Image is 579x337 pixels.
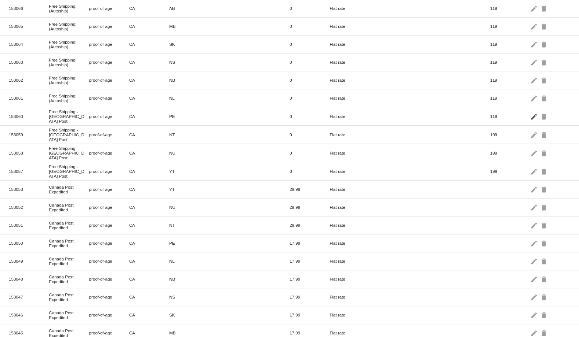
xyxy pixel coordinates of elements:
mat-icon: delete [540,92,549,104]
mat-cell: Canada Post Expedited [49,219,89,232]
mat-icon: delete [540,291,549,303]
mat-cell: 17.99 [289,275,329,283]
mat-cell: 153062 [9,76,49,84]
mat-cell: CA [129,149,169,157]
mat-cell: 119 [490,4,530,12]
mat-cell: Canada Post Expedited [49,308,89,322]
mat-cell: 153065 [9,22,49,30]
mat-icon: edit [530,309,539,321]
mat-cell: CA [129,167,169,175]
mat-cell: 0 [289,58,329,66]
mat-icon: edit [530,147,539,159]
mat-cell: proof-of-age [89,112,129,121]
mat-cell: Flat rate [329,311,369,319]
mat-cell: CA [129,203,169,211]
mat-icon: edit [530,201,539,213]
mat-cell: Canada Post Expedited [49,201,89,214]
mat-cell: 0 [289,40,329,48]
mat-cell: 153045 [9,329,49,337]
mat-icon: delete [540,38,549,50]
mat-icon: delete [540,309,549,321]
mat-cell: Flat rate [329,58,369,66]
mat-cell: proof-of-age [89,22,129,30]
mat-cell: NT [169,221,209,229]
mat-cell: MB [169,329,209,337]
mat-icon: delete [540,129,549,140]
mat-cell: Free Shipping - [GEOGRAPHIC_DATA] Post! [49,162,89,180]
mat-cell: 17.99 [289,311,329,319]
mat-cell: 0 [289,167,329,175]
mat-cell: CA [129,185,169,193]
mat-cell: Canada Post Expedited [49,237,89,250]
mat-icon: edit [530,74,539,86]
mat-icon: edit [530,129,539,140]
mat-cell: proof-of-age [89,275,129,283]
mat-cell: 0 [289,130,329,139]
mat-cell: 153058 [9,149,49,157]
mat-cell: 153052 [9,203,49,211]
mat-cell: NT [169,130,209,139]
mat-cell: 199 [490,130,530,139]
mat-cell: 29.99 [289,221,329,229]
mat-cell: 0 [289,149,329,157]
mat-cell: proof-of-age [89,149,129,157]
mat-cell: 153064 [9,40,49,48]
mat-cell: 119 [490,58,530,66]
mat-cell: CA [129,40,169,48]
mat-cell: NL [169,94,209,102]
mat-cell: Flat rate [329,203,369,211]
mat-icon: edit [530,21,539,32]
mat-icon: delete [540,74,549,86]
mat-cell: 119 [490,22,530,30]
mat-icon: edit [530,38,539,50]
mat-cell: Flat rate [329,149,369,157]
mat-cell: proof-of-age [89,221,129,229]
mat-cell: 0 [289,76,329,84]
mat-icon: delete [540,273,549,285]
mat-icon: edit [530,166,539,177]
mat-cell: proof-of-age [89,239,129,247]
mat-cell: Flat rate [329,221,369,229]
mat-icon: edit [530,184,539,195]
mat-cell: 0 [289,112,329,121]
mat-cell: Canada Post Expedited [49,273,89,286]
mat-icon: edit [530,237,539,249]
mat-icon: delete [540,56,549,68]
mat-cell: PE [169,112,209,121]
mat-cell: Flat rate [329,76,369,84]
mat-cell: 153063 [9,58,49,66]
mat-cell: NS [169,58,209,66]
mat-cell: 153060 [9,112,49,121]
mat-cell: proof-of-age [89,58,129,66]
mat-cell: proof-of-age [89,203,129,211]
mat-cell: 17.99 [289,257,329,265]
mat-cell: proof-of-age [89,185,129,193]
mat-cell: 153049 [9,257,49,265]
mat-cell: SK [169,311,209,319]
mat-cell: 199 [490,149,530,157]
mat-icon: delete [540,147,549,159]
mat-cell: CA [129,112,169,121]
mat-cell: 0 [289,4,329,12]
mat-icon: delete [540,3,549,14]
mat-cell: SK [169,40,209,48]
mat-icon: edit [530,92,539,104]
mat-cell: 153057 [9,167,49,175]
mat-cell: 119 [490,76,530,84]
mat-cell: proof-of-age [89,167,129,175]
mat-cell: Canada Post Expedited [49,183,89,196]
mat-cell: CA [129,22,169,30]
mat-cell: NU [169,149,209,157]
mat-cell: 119 [490,112,530,121]
mat-cell: 17.99 [289,329,329,337]
mat-cell: YT [169,167,209,175]
mat-cell: Flat rate [329,293,369,301]
mat-icon: delete [540,111,549,122]
mat-cell: YT [169,185,209,193]
mat-cell: NB [169,76,209,84]
mat-cell: 119 [490,94,530,102]
mat-cell: 0 [289,94,329,102]
mat-cell: Flat rate [329,4,369,12]
mat-cell: Flat rate [329,239,369,247]
mat-icon: edit [530,291,539,303]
